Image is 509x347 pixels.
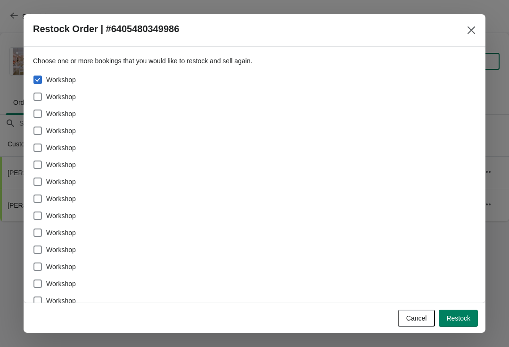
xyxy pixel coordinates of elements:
[33,56,476,66] p: Choose one or more bookings that you would like to restock and sell again.
[463,22,480,39] button: Close
[46,126,76,135] span: Workshop
[46,245,76,254] span: Workshop
[446,314,470,322] span: Restock
[46,92,76,102] span: Workshop
[439,310,478,327] button: Restock
[46,262,76,271] span: Workshop
[406,314,427,322] span: Cancel
[46,279,76,288] span: Workshop
[46,194,76,203] span: Workshop
[46,211,76,220] span: Workshop
[398,310,435,327] button: Cancel
[46,75,76,85] span: Workshop
[33,24,179,34] h2: Restock Order | #6405480349986
[46,177,76,186] span: Workshop
[46,109,76,118] span: Workshop
[46,228,76,237] span: Workshop
[46,143,76,152] span: Workshop
[46,160,76,169] span: Workshop
[46,296,76,305] span: Workshop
